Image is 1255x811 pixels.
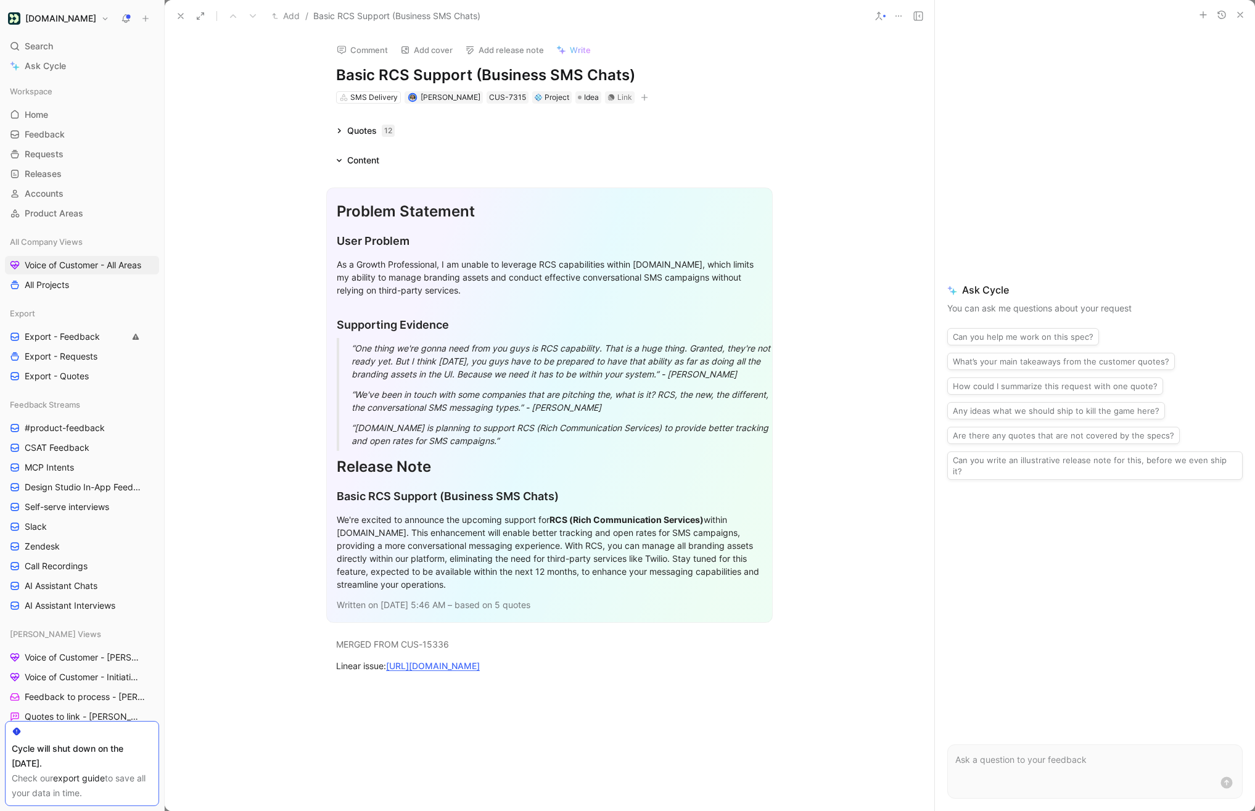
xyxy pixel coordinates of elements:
div: User Problem [337,233,762,249]
a: AI Assistant Interviews [5,596,159,615]
span: Workspace [10,85,52,97]
a: MCP Intents [5,458,159,477]
a: AI Assistant Chats [5,577,159,595]
span: All Projects [25,279,69,291]
div: All Company ViewsVoice of Customer - All AreasAll Projects [5,233,159,294]
button: Write [551,41,596,59]
h1: [DOMAIN_NAME] [25,13,96,24]
button: How could I summarize this request with one quote? [947,377,1163,395]
span: Feedback Streams [10,398,80,411]
span: Basic RCS Support (Business SMS Chats) [313,9,480,23]
span: Voice of Customer - [PERSON_NAME] [25,651,144,664]
div: We're excited to announce the upcoming support for within [DOMAIN_NAME]. This enhancement will en... [337,513,762,591]
a: Voice of Customer - [PERSON_NAME] [5,648,159,667]
a: Call Recordings [5,557,159,575]
span: / [305,9,308,23]
button: Are there any quotes that are not covered by the specs? [947,427,1180,444]
div: Search [5,37,159,56]
a: [URL][DOMAIN_NAME] [386,661,480,671]
div: Content [347,153,379,168]
div: “[DOMAIN_NAME] is planning to support RCS (Rich Communication Services) to provide better trackin... [352,421,777,447]
span: Export - Requests [25,350,97,363]
span: [PERSON_NAME] [421,93,480,102]
button: Can you help me work on this spec? [947,328,1099,345]
div: “One thing we're gonna need from you guys is RCS capability. That is a huge thing. Granted, they'... [352,342,777,381]
span: Ask Cycle [25,59,66,73]
span: Accounts [25,187,64,200]
a: All Projects [5,276,159,294]
span: AI Assistant Interviews [25,599,115,612]
img: Customer.io [8,12,20,25]
a: Design Studio In-App Feedback [5,478,159,496]
a: Quotes to link - [PERSON_NAME] [5,707,159,726]
div: 💠Project [532,91,572,104]
div: CUS-7315 [489,91,526,104]
mark: MERGED FROM CUS-15336 [336,639,449,649]
div: Problem Statement [337,200,762,223]
span: Quotes to link - [PERSON_NAME] [25,710,143,723]
a: Requests [5,145,159,163]
div: Cycle will shut down on the [DATE]. [12,741,152,771]
span: Feedback to process - [PERSON_NAME] [25,691,145,703]
a: Feedback [5,125,159,144]
span: Self-serve interviews [25,501,109,513]
a: Accounts [5,184,159,203]
a: Product Areas [5,204,159,223]
div: Link [617,91,632,104]
span: Export - Quotes [25,370,89,382]
span: AI Assistant Chats [25,580,97,592]
span: Call Recordings [25,560,88,572]
span: Ask Cycle [947,282,1243,297]
button: Add [269,9,303,23]
a: Export - Requests [5,347,159,366]
div: Check our to save all your data in time. [12,771,152,801]
a: #product-feedback [5,419,159,437]
span: Voice of Customer - All Areas [25,259,141,271]
span: Export - Feedback [25,331,100,343]
span: Written on [DATE] 5:46 AM – based on 5 quotes [337,599,530,610]
div: Workspace [5,82,159,101]
span: Search [25,39,53,54]
div: Basic RCS Support (Business SMS Chats) [337,488,762,504]
a: Export - Quotes [5,367,159,385]
a: Releases [5,165,159,183]
div: Idea [575,91,601,104]
a: CSAT Feedback [5,438,159,457]
span: Voice of Customer - Initiatives [25,671,142,683]
a: Zendesk [5,537,159,556]
span: Zendesk [25,540,60,553]
span: Slack [25,521,47,533]
button: Customer.io[DOMAIN_NAME] [5,10,112,27]
div: Content [331,153,384,168]
div: Feedback Streams [5,395,159,414]
div: SMS Delivery [350,91,398,104]
a: export guide [53,773,105,783]
div: Linear issue: [336,659,763,672]
img: 💠 [535,94,542,101]
img: avatar [409,94,416,101]
button: Can you write an illustrative release note for this, before we even ship it? [947,451,1243,480]
span: Requests [25,148,64,160]
div: [PERSON_NAME] Views [5,625,159,643]
div: Project [535,91,569,104]
a: Self-serve interviews [5,498,159,516]
strong: RCS (Rich Communication Services) [549,514,704,525]
div: ExportExport - FeedbackExport - RequestsExport - Quotes [5,304,159,385]
div: As a Growth Professional, I am unable to leverage RCS capabilities within [DOMAIN_NAME], which li... [337,258,762,297]
div: Quotes [347,123,395,138]
a: Voice of Customer - Initiatives [5,668,159,686]
div: Supporting Evidence [337,316,762,333]
button: Any ideas what we should ship to kill the game here? [947,402,1165,419]
span: Feedback [25,128,65,141]
h1: Basic RCS Support (Business SMS Chats) [336,65,763,85]
span: Product Areas [25,207,83,220]
div: Feedback Streams#product-feedbackCSAT FeedbackMCP IntentsDesign Studio In-App FeedbackSelf-serve ... [5,395,159,615]
span: Idea [584,91,599,104]
span: Write [570,44,591,56]
a: Home [5,105,159,124]
div: 12 [382,125,395,137]
div: Release Note [337,456,762,478]
div: All Company Views [5,233,159,251]
span: CSAT Feedback [25,442,89,454]
span: Export [10,307,35,319]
